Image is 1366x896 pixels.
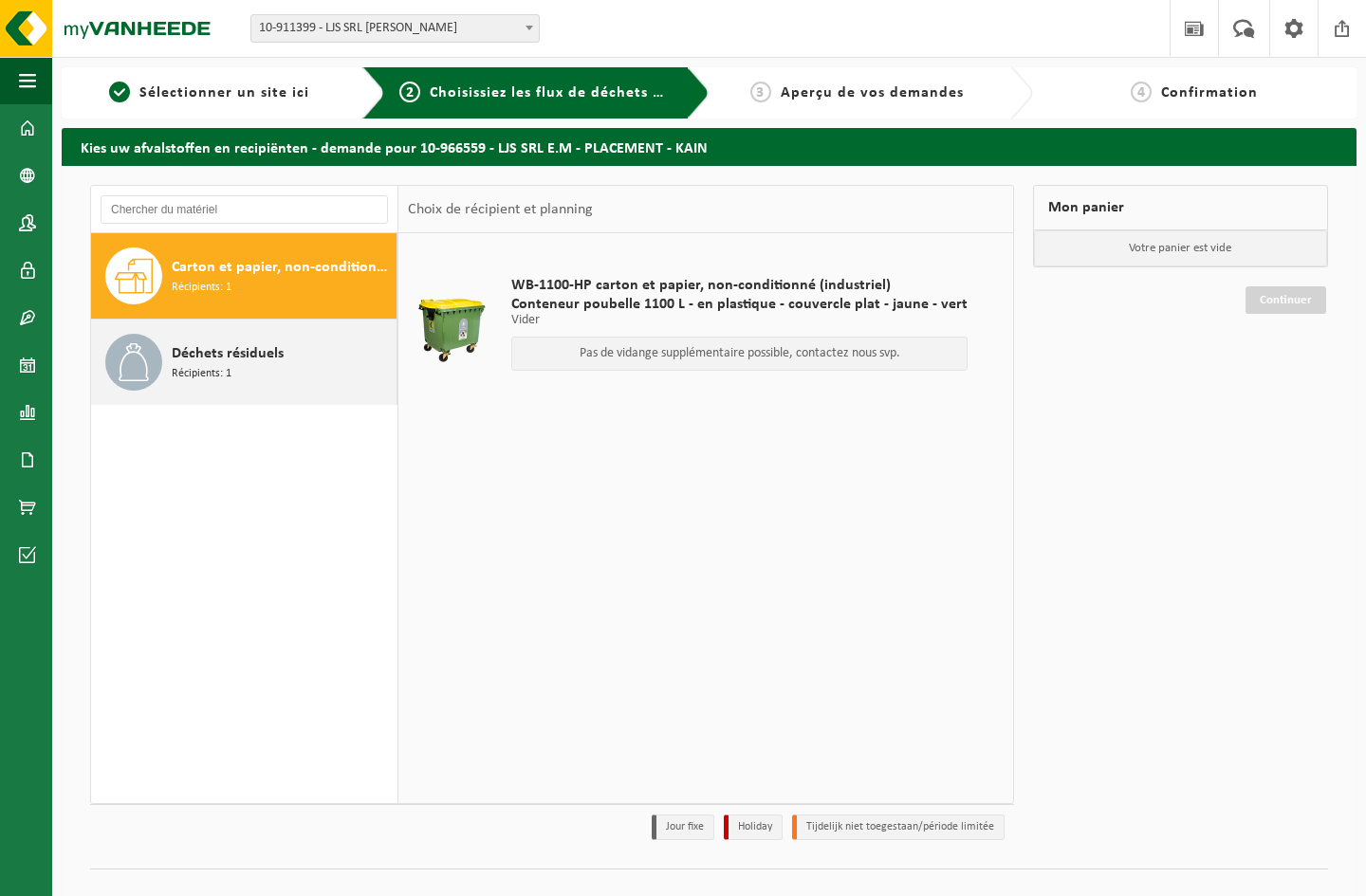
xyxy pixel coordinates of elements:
p: Vider [511,314,968,327]
li: Tijdelijk niet toegestaan/période limitée [792,814,1005,840]
span: 3 [750,82,771,102]
span: Récipients: 1 [172,365,231,383]
button: Déchets résiduels Récipients: 1 [91,320,397,405]
span: 10-911399 - LJS SRL E.M - KAIN [251,15,539,42]
span: Carton et papier, non-conditionné (industriel) [172,256,392,279]
div: Mon panier [1033,185,1328,230]
input: Chercher du matériel [101,195,388,224]
span: 1 [109,82,130,102]
p: Votre panier est vide [1034,230,1327,266]
span: Choisissiez les flux de déchets et récipients [430,85,746,101]
span: 4 [1131,82,1152,102]
h2: Kies uw afvalstoffen en recipiënten - demande pour 10-966559 - LJS SRL E.M - PLACEMENT - KAIN [62,128,1357,165]
span: 10-911399 - LJS SRL E.M - KAIN [250,14,540,43]
li: Jour fixe [652,814,714,840]
span: Conteneur poubelle 1100 L - en plastique - couvercle plat - jaune - vert [511,295,968,314]
span: WB-1100-HP carton et papier, non-conditionné (industriel) [511,276,968,295]
a: Continuer [1246,286,1326,314]
span: 2 [399,82,420,102]
div: Choix de récipient et planning [398,186,602,233]
span: Aperçu de vos demandes [781,85,964,101]
span: Sélectionner un site ici [139,85,309,101]
span: Confirmation [1161,85,1258,101]
a: 1Sélectionner un site ici [71,82,347,104]
p: Pas de vidange supplémentaire possible, contactez nous svp. [522,347,957,360]
span: Récipients: 1 [172,279,231,297]
span: Déchets résiduels [172,342,284,365]
li: Holiday [724,814,783,840]
button: Carton et papier, non-conditionné (industriel) Récipients: 1 [91,233,397,320]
